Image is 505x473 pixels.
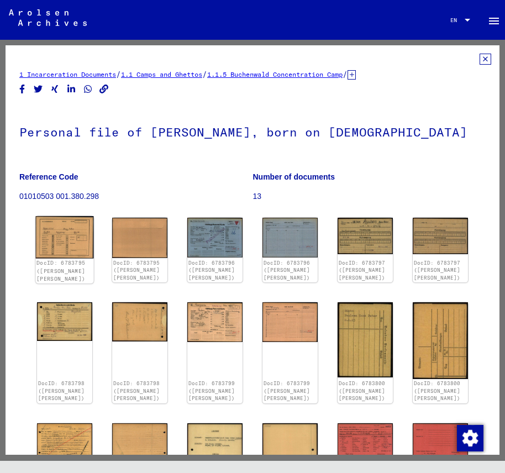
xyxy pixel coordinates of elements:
a: DocID: 6783800 ([PERSON_NAME] [PERSON_NAME]) [414,380,460,401]
span: / [343,69,348,79]
img: Change consent [457,425,483,451]
a: DocID: 6783796 ([PERSON_NAME] [PERSON_NAME]) [188,260,235,281]
a: 1 Incarceration Documents [19,70,116,78]
a: DocID: 6783799 ([PERSON_NAME] [PERSON_NAME]) [264,380,310,401]
a: 1.1 Camps and Ghettos [121,70,202,78]
button: Share on Facebook [17,82,28,96]
img: 002.jpg [413,302,468,379]
img: 002.jpg [262,302,318,342]
a: DocID: 6783800 ([PERSON_NAME] [PERSON_NAME]) [339,380,385,401]
img: 002.jpg [112,218,167,258]
img: 002.jpg [413,218,468,254]
img: 001.jpg [37,423,92,463]
a: DocID: 6783795 ([PERSON_NAME] [PERSON_NAME]) [36,260,85,282]
a: DocID: 6783797 ([PERSON_NAME] [PERSON_NAME]) [339,260,385,281]
img: 001.jpg [37,302,92,341]
button: Share on Xing [49,82,61,96]
span: / [202,69,207,79]
a: 1.1.5 Buchenwald Concentration Camp [207,70,343,78]
img: 001.jpg [187,302,243,342]
img: 001.jpg [338,302,393,378]
img: 001.jpg [36,216,94,258]
img: 002.jpg [112,302,167,341]
a: DocID: 6783797 ([PERSON_NAME] [PERSON_NAME]) [414,260,460,281]
a: DocID: 6783799 ([PERSON_NAME] [PERSON_NAME]) [188,380,235,401]
a: DocID: 6783795 ([PERSON_NAME] [PERSON_NAME]) [113,260,160,281]
a: DocID: 6783798 ([PERSON_NAME] [PERSON_NAME]) [38,380,85,401]
b: Reference Code [19,172,78,181]
img: 001.jpg [338,423,393,461]
a: DocID: 6783798 ([PERSON_NAME] [PERSON_NAME]) [113,380,160,401]
button: Share on WhatsApp [82,82,94,96]
button: Share on Twitter [33,82,44,96]
img: 002.jpg [413,423,468,461]
img: 001.jpg [338,218,393,254]
h1: Personal file of [PERSON_NAME], born on [DEMOGRAPHIC_DATA] [19,107,486,155]
mat-icon: Side nav toggle icon [487,14,501,28]
button: Toggle sidenav [483,9,505,31]
span: EN [450,17,462,23]
img: 002.jpg [112,423,167,463]
button: Share on LinkedIn [66,82,77,96]
img: 001.jpg [187,218,243,257]
img: 002.jpg [262,218,318,257]
span: / [116,69,121,79]
p: 13 [253,191,486,202]
b: Number of documents [253,172,335,181]
img: Arolsen_neg.svg [9,9,87,26]
p: 01010503 001.380.298 [19,191,252,202]
a: DocID: 6783796 ([PERSON_NAME] [PERSON_NAME]) [264,260,310,281]
button: Copy link [98,82,110,96]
